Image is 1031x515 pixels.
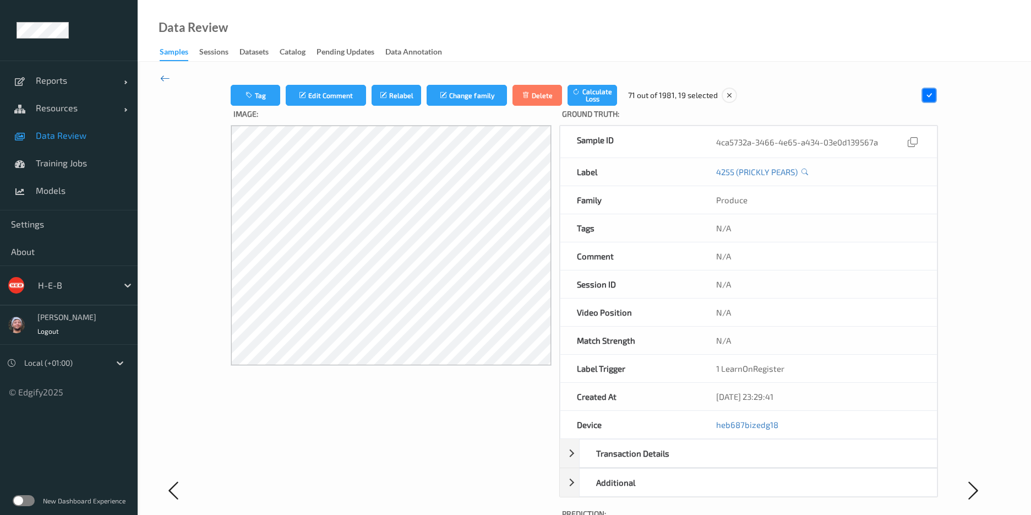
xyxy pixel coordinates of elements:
div: Catalog [280,46,306,60]
a: Datasets [239,45,280,60]
div: Comment [560,242,700,270]
div: Video Position [560,299,700,326]
label: Image: [231,106,551,125]
a: Samples [160,45,199,61]
a: Data Annotation [385,45,453,60]
div: Additional [580,469,712,496]
div: Device [560,411,700,438]
div: Datasets [239,46,269,60]
div: Created At [560,383,700,410]
button: Edit Comment [286,85,366,106]
a: Sessions [199,45,239,60]
div: Pending Updates [317,46,374,60]
a: 4255 (PRICKLY PEARS) [716,166,798,177]
div: Session ID [560,270,700,298]
div: Samples [160,46,188,61]
div: Tags [560,214,700,242]
div: Produce [716,194,920,205]
a: heb687bizedg18 [716,420,778,430]
button: Relabel [372,85,421,106]
div: Data Review [159,22,228,33]
div: Label [560,158,700,186]
div: 4ca5732a-3466-4e65-a434-03e0d139567a [716,134,920,149]
button: Tag [231,85,280,106]
div: Data Annotation [385,46,442,60]
div: N/A [700,270,937,298]
div: Label Trigger [560,355,700,382]
div: Sample ID [560,126,700,158]
button: Calculate Loss [568,85,617,106]
div: N/A [700,214,937,242]
div: N/A [700,242,937,270]
div: 1 LearnOnRegister [700,355,937,382]
div: Transaction Details [580,440,712,467]
button: Change family [427,85,507,106]
a: Pending Updates [317,45,385,60]
div: N/A [700,299,937,326]
a: Catalog [280,45,317,60]
div: N/A [700,327,937,354]
div: 71 out of 1981, 19 selected [628,87,738,104]
div: Sessions [199,46,228,60]
label: Ground Truth : [559,106,938,125]
div: [DATE] 23:29:41 [700,383,937,410]
div: Match Strength [560,327,700,354]
button: Delete [512,85,562,106]
div: Family [560,186,700,214]
div: Additional [560,468,937,497]
div: Transaction Details [560,439,937,468]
